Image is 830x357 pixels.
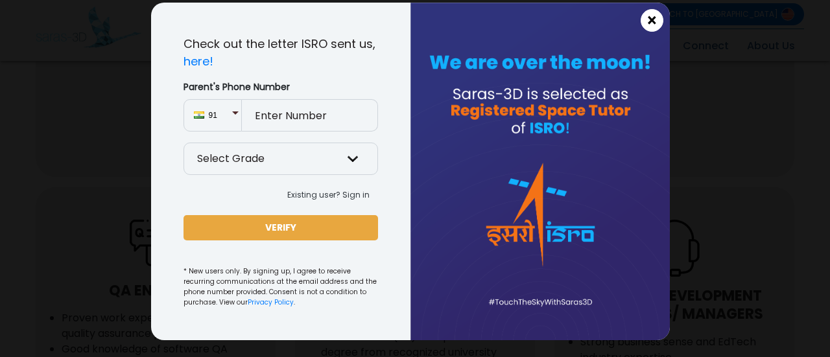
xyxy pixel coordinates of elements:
a: here! [184,53,213,69]
label: Parent's Phone Number [184,80,378,94]
small: * New users only. By signing up, I agree to receive recurring communications at the email address... [184,266,378,308]
span: 91 [209,109,231,121]
a: Privacy Policy [248,297,294,307]
button: Existing user? Sign in [279,185,378,205]
button: VERIFY [184,215,378,240]
span: × [646,12,658,29]
p: Check out the letter ISRO sent us, [184,35,378,70]
input: Enter Number [242,99,378,132]
button: Close [641,9,663,32]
